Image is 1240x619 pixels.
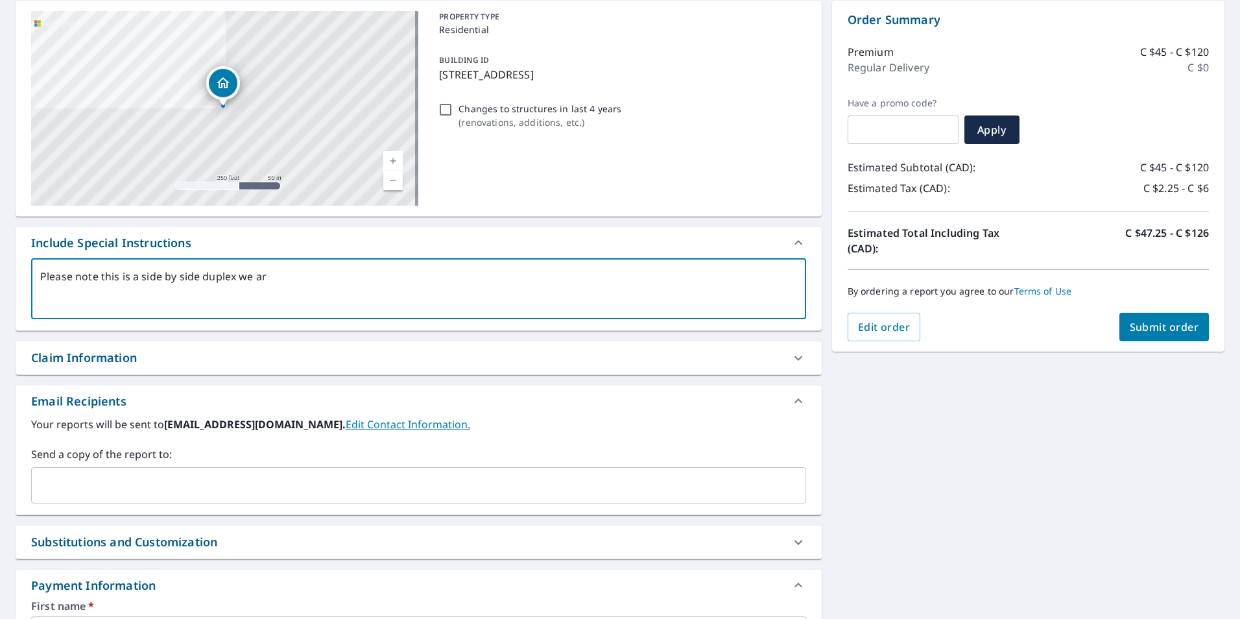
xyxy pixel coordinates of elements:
span: Edit order [858,320,911,334]
p: PROPERTY TYPE [439,11,800,23]
p: Estimated Total Including Tax (CAD): [848,225,1029,256]
p: C $2.25 - C $6 [1143,180,1209,196]
a: EditContactInfo [346,417,470,431]
div: Claim Information [31,349,137,367]
div: Payment Information [16,570,822,601]
a: Current Level 17, Zoom In [383,151,403,171]
p: Regular Delivery [848,60,929,75]
p: Estimated Tax (CAD): [848,180,1029,196]
div: Claim Information [16,341,822,374]
label: Send a copy of the report to: [31,446,806,462]
p: Order Summary [848,11,1209,29]
div: Include Special Instructions [16,227,822,258]
p: C $45 - C $120 [1140,160,1209,175]
textarea: Please note this is a side by side duplex we ar [40,271,797,308]
div: Include Special Instructions [31,234,191,252]
div: Substitutions and Customization [31,533,217,551]
label: Your reports will be sent to [31,417,806,432]
p: ( renovations, additions, etc. ) [459,115,621,129]
p: Premium [848,44,894,60]
b: [EMAIL_ADDRESS][DOMAIN_NAME]. [164,417,346,431]
p: Changes to structures in last 4 years [459,102,621,115]
p: Estimated Subtotal (CAD): [848,160,1029,175]
label: First name [31,601,806,611]
p: [STREET_ADDRESS] [439,67,800,82]
a: Terms of Use [1014,285,1072,297]
div: Substitutions and Customization [16,526,822,559]
p: C $47.25 - C $126 [1125,225,1209,256]
div: Email Recipients [16,385,822,417]
span: Submit order [1130,320,1199,334]
div: Email Recipients [31,393,126,410]
button: Apply [964,115,1019,144]
div: Dropped pin, building 1, Residential property, 6115 WESTRIDGE RD NORTH COWICHAN BC V9L5K7 [206,66,240,106]
a: Current Level 17, Zoom Out [383,171,403,190]
label: Have a promo code? [848,97,959,109]
span: Apply [975,123,1009,137]
p: By ordering a report you agree to our [848,285,1209,297]
p: C $45 - C $120 [1140,44,1209,60]
div: Payment Information [31,577,161,594]
p: Residential [439,23,800,36]
button: Submit order [1119,313,1210,341]
button: Edit order [848,313,921,341]
p: C $0 [1187,60,1209,75]
p: BUILDING ID [439,55,489,66]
